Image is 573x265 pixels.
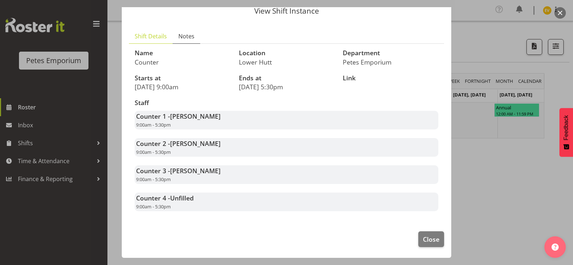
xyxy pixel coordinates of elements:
p: [DATE] 9:00am [135,83,230,91]
span: Close [423,235,439,244]
p: View Shift Instance [129,7,444,15]
img: help-xxl-2.png [552,243,559,251]
h3: Starts at [135,75,230,82]
h3: Name [135,49,230,57]
span: Shift Details [135,32,167,41]
p: Counter [135,58,230,66]
button: Close [418,231,444,247]
h3: Link [343,75,438,82]
span: Unfilled [170,194,194,202]
strong: Counter 3 - [136,166,221,175]
span: Notes [178,32,194,41]
strong: Counter 2 - [136,139,221,148]
p: Lower Hutt [239,58,334,66]
span: 9:00am - 5:30pm [136,149,171,155]
p: [DATE] 5:30pm [239,83,334,91]
button: Feedback - Show survey [559,108,573,157]
h3: Department [343,49,438,57]
h3: Location [239,49,334,57]
h3: Ends at [239,75,334,82]
span: 9:00am - 5:30pm [136,176,171,183]
span: 9:00am - 5:30pm [136,122,171,128]
p: Petes Emporium [343,58,438,66]
h3: Staff [135,99,438,107]
span: 9:00am - 5:30pm [136,203,171,210]
span: Feedback [563,115,569,140]
span: [PERSON_NAME] [170,139,221,148]
strong: Counter 1 - [136,112,221,120]
strong: Counter 4 - [136,194,194,202]
span: [PERSON_NAME] [170,112,221,120]
span: [PERSON_NAME] [170,166,221,175]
